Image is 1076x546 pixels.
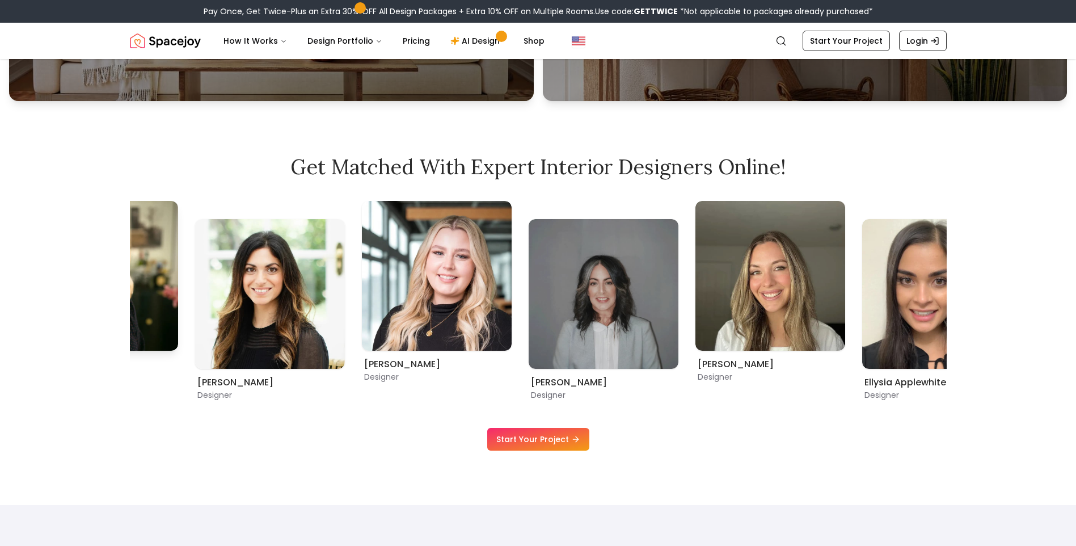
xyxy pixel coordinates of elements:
[195,219,345,369] img: Christina Manzo
[130,23,947,59] nav: Global
[197,376,343,389] h6: [PERSON_NAME]
[595,6,678,17] span: Use code:
[130,156,947,178] h2: Get Matched with Expert Interior Designers Online!
[204,6,873,17] div: Pay Once, Get Twice-Plus an Extra 30% OFF All Design Packages + Extra 10% OFF on Multiple Rooms.
[362,201,512,351] img: Hannah James
[572,34,585,48] img: United States
[364,358,509,371] h6: [PERSON_NAME]
[529,201,678,401] div: 6 / 9
[130,201,947,401] div: Carousel
[634,6,678,17] b: GETTWICE
[899,31,947,51] a: Login
[695,201,845,351] img: Sarah Nelson
[214,30,296,52] button: How It Works
[514,30,554,52] a: Shop
[531,376,676,389] h6: [PERSON_NAME]
[529,219,678,369] img: Kaitlyn Zill
[298,30,391,52] button: Design Portfolio
[364,371,509,383] p: Designer
[678,6,873,17] span: *Not applicable to packages already purchased*
[862,219,1012,369] img: Ellysia Applewhite
[695,201,845,364] div: 7 / 9
[441,30,512,52] a: AI Design
[862,201,1012,401] div: 8 / 9
[487,428,589,451] a: Start Your Project
[698,371,843,383] p: Designer
[130,30,201,52] a: Spacejoy
[195,201,345,401] div: 4 / 9
[698,358,843,371] h6: [PERSON_NAME]
[803,31,890,51] a: Start Your Project
[197,389,343,401] p: Designer
[531,389,676,401] p: Designer
[362,201,512,364] div: 5 / 9
[214,30,554,52] nav: Main
[394,30,439,52] a: Pricing
[864,389,1010,401] p: Designer
[130,30,201,52] img: Spacejoy Logo
[864,376,1010,389] h6: Ellysia Applewhite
